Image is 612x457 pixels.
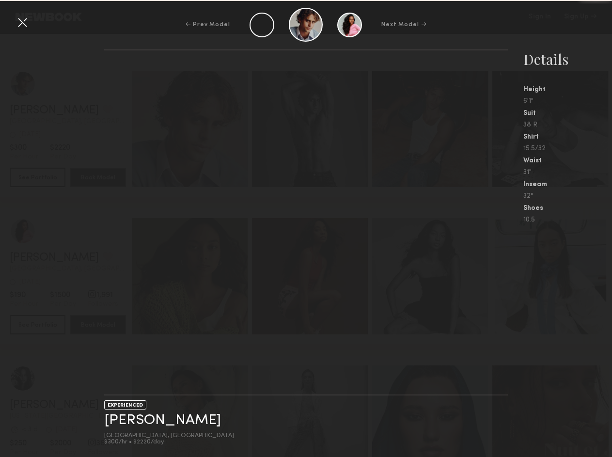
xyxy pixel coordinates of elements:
div: Shirt [523,134,612,141]
div: Details [523,49,612,69]
a: [PERSON_NAME] [104,413,221,428]
div: ← Prev Model [186,20,230,29]
div: Shoes [523,205,612,212]
div: [GEOGRAPHIC_DATA], [GEOGRAPHIC_DATA] [104,433,234,439]
div: 32" [523,193,612,200]
div: 38 R [523,122,612,128]
div: Waist [523,158,612,164]
div: Inseam [523,181,612,188]
div: Height [523,86,612,93]
div: 31" [523,169,612,176]
div: 15.5/32 [523,145,612,152]
div: $300/hr • $2220/day [104,439,234,445]
div: 10.5 [523,217,612,223]
div: EXPERIENCED [104,400,146,410]
div: 6'1" [523,98,612,105]
div: Next Model → [381,20,426,29]
div: Suit [523,110,612,117]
